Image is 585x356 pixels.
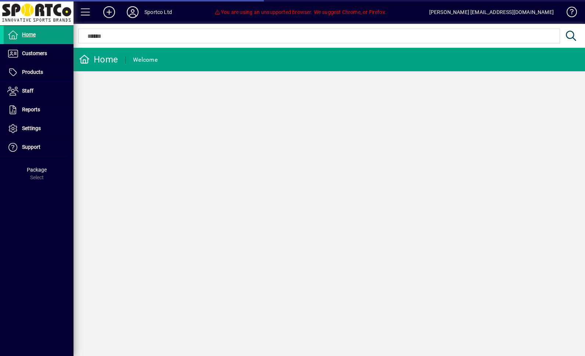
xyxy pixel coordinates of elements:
[561,1,576,25] a: Knowledge Base
[79,54,118,65] div: Home
[22,88,33,94] span: Staff
[429,6,554,18] div: [PERSON_NAME] [EMAIL_ADDRESS][DOMAIN_NAME]
[121,6,144,19] button: Profile
[97,6,121,19] button: Add
[215,9,387,15] span: You are using an unsupported browser. We suggest Chrome, or Firefox.
[22,32,36,37] span: Home
[27,167,47,173] span: Package
[22,144,40,150] span: Support
[4,138,73,157] a: Support
[4,101,73,119] a: Reports
[4,119,73,138] a: Settings
[144,6,172,18] div: Sportco Ltd
[4,63,73,82] a: Products
[133,54,158,66] div: Welcome
[22,125,41,131] span: Settings
[4,44,73,63] a: Customers
[4,82,73,100] a: Staff
[22,107,40,112] span: Reports
[22,69,43,75] span: Products
[22,50,47,56] span: Customers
